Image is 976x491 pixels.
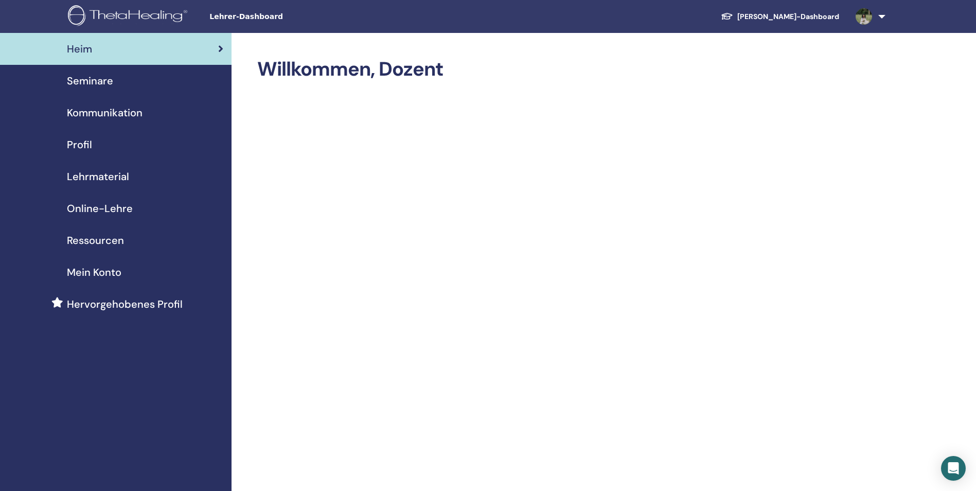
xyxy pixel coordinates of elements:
[67,296,183,312] span: Hervorgehobenes Profil
[713,7,847,26] a: [PERSON_NAME]-Dashboard
[856,8,872,25] img: default.jpg
[67,233,124,248] span: Ressourcen
[209,11,364,22] span: Lehrer-Dashboard
[67,105,143,120] span: Kommunikation
[67,169,129,184] span: Lehrmaterial
[67,201,133,216] span: Online-Lehre
[67,73,113,89] span: Seminare
[67,137,92,152] span: Profil
[941,456,966,481] div: Open Intercom Messenger
[67,265,121,280] span: Mein Konto
[67,41,92,57] span: Heim
[721,12,733,21] img: graduation-cap-white.svg
[257,58,871,81] h2: Willkommen, Dozent
[68,5,191,28] img: logo.png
